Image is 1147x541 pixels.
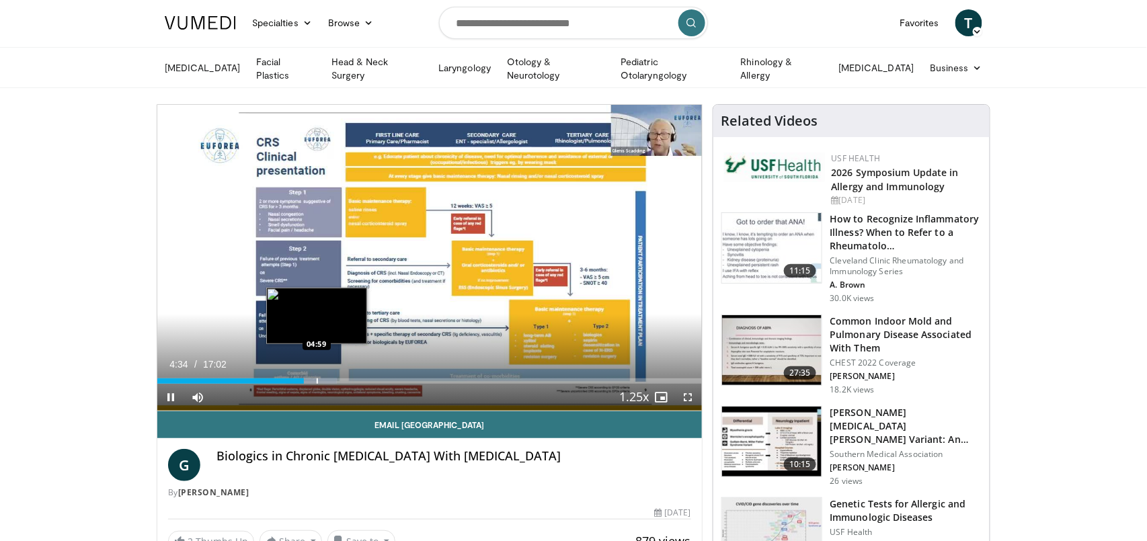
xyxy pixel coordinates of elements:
a: Otology & Neurotology [499,55,612,82]
a: Specialties [244,9,320,36]
p: [PERSON_NAME] [830,371,982,382]
p: 30.0K views [830,293,875,304]
p: A. Brown [830,280,982,290]
a: 10:15 [PERSON_NAME][MEDICAL_DATA][PERSON_NAME] Variant: An Anti-GQ1b Antibody Positive Patie… Sou... [721,406,982,487]
p: 18.2K views [830,384,875,395]
h3: Common Indoor Mold and Pulmonary Disease Associated With Them [830,315,982,355]
img: VuMedi Logo [165,16,236,30]
a: Email [GEOGRAPHIC_DATA] [157,411,702,438]
span: 10:15 [784,458,816,471]
a: Browse [320,9,382,36]
h3: Genetic Tests for Allergic and Immunologic Diseases [830,497,982,524]
h4: Related Videos [721,113,818,129]
span: 17:02 [203,359,227,370]
img: 5cecf4a9-46a2-4e70-91ad-1322486e7ee4.150x105_q85_crop-smart_upscale.jpg [722,213,822,283]
p: USF Health [830,527,982,538]
span: 11:15 [784,264,816,278]
a: [MEDICAL_DATA] [157,54,248,81]
h3: [PERSON_NAME][MEDICAL_DATA][PERSON_NAME] Variant: An Anti-GQ1b Antibody Positive Patie… [830,406,982,446]
span: 27:35 [784,366,816,380]
button: Fullscreen [675,384,702,411]
a: Rhinology & Allergy [733,55,831,82]
button: Mute [184,384,211,411]
a: Favorites [892,9,947,36]
p: 26 views [830,476,863,487]
h3: How to Recognize Inflammatory Illness? When to Refer to a Rheumatolo… [830,212,982,253]
img: 48453a70-5670-44db-b11a-edfdc2b4e853.150x105_q85_crop-smart_upscale.jpg [722,407,822,476]
a: 2026 Symposium Update in Allergy and Immunology [832,166,959,193]
a: T [955,9,982,36]
a: Pediatric Otolaryngology [612,55,732,82]
h4: Biologics in Chronic [MEDICAL_DATA] With [MEDICAL_DATA] [216,449,691,464]
p: Cleveland Clinic Rheumatology and Immunology Series [830,255,982,277]
a: [MEDICAL_DATA] [830,54,922,81]
button: Enable picture-in-picture mode [648,384,675,411]
div: [DATE] [832,194,979,206]
p: [PERSON_NAME] [830,462,982,473]
img: 6ba8804a-8538-4002-95e7-a8f8012d4a11.png.150x105_q85_autocrop_double_scale_upscale_version-0.2.jpg [724,153,825,182]
a: Facial Plastics [248,55,323,82]
a: Laryngology [430,54,499,81]
video-js: Video Player [157,105,702,411]
span: / [194,359,197,370]
div: Progress Bar [157,378,702,384]
button: Playback Rate [621,384,648,411]
img: image.jpeg [266,288,367,344]
span: 4:34 [169,359,188,370]
div: By [168,487,691,499]
a: Business [922,54,990,81]
a: USF Health [832,153,881,164]
a: 27:35 Common Indoor Mold and Pulmonary Disease Associated With Them CHEST 2022 Coverage [PERSON_N... [721,315,982,395]
button: Pause [157,384,184,411]
a: Head & Neck Surgery [323,55,430,82]
img: 7e353de0-d5d2-4f37-a0ac-0ef5f1a491ce.150x105_q85_crop-smart_upscale.jpg [722,315,822,385]
p: Southern Medical Association [830,449,982,460]
a: G [168,449,200,481]
input: Search topics, interventions [439,7,708,39]
a: 11:15 How to Recognize Inflammatory Illness? When to Refer to a Rheumatolo… Cleveland Clinic Rheu... [721,212,982,304]
a: [PERSON_NAME] [178,487,249,498]
p: CHEST 2022 Coverage [830,358,982,368]
div: [DATE] [654,507,690,519]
